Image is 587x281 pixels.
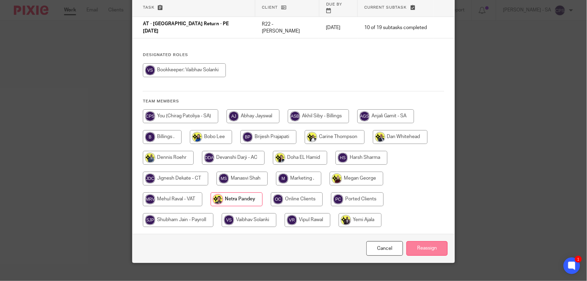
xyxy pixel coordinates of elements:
[406,241,448,256] input: Reassign
[326,24,350,31] p: [DATE]
[365,6,407,9] span: Current subtask
[143,22,229,34] span: AT - [GEOGRAPHIC_DATA] Return - PE [DATE]
[366,241,403,256] a: Close this dialog window
[143,6,155,9] span: Task
[262,6,278,9] span: Client
[262,21,312,35] p: R22 - [PERSON_NAME]
[143,99,444,104] h4: Team members
[575,256,582,263] div: 1
[326,2,342,6] span: Due by
[143,52,444,58] h4: Designated Roles
[357,17,434,38] td: 10 of 19 subtasks completed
